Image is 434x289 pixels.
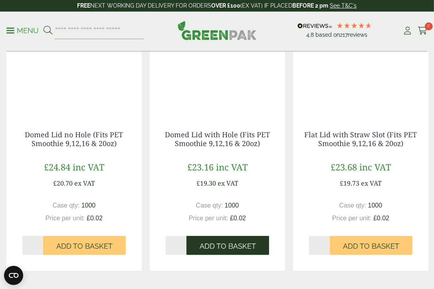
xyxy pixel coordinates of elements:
a: Menu [6,26,39,34]
i: My Account [403,27,413,35]
span: 1000 [81,202,96,209]
button: Add to Basket [43,236,126,255]
strong: BEFORE 2 pm [293,2,329,9]
a: Domed Lid with Hole (Fits PET Smoothie 9,12,16 & 20oz) [165,130,270,148]
img: GreenPak Supplies [178,21,257,40]
span: £ [187,161,192,173]
span: Add to Basket [56,242,113,251]
span: ex VAT [218,179,238,188]
span: 4.8 [306,32,315,38]
span: inc VAT [359,161,391,173]
span: Add to Basket [343,242,399,251]
span: £ [87,215,90,222]
span: Add to Basket [200,242,256,251]
img: Dome-with-hold-lid [150,15,285,115]
bdi: 24.84 [44,161,70,173]
bdi: 0.02 [230,215,246,222]
span: 1000 [225,202,239,209]
div: 4.77 Stars [336,22,372,29]
a: See T&C's [330,2,357,9]
span: £ [331,161,335,173]
strong: FREE [77,2,91,9]
span: Based on [315,32,340,38]
span: Case qty: [196,202,223,209]
span: Case qty: [339,202,367,209]
span: 217 [340,32,348,38]
img: Flat Lid with Straw Slot (Fits PET 9,12,16 & 20oz)-Single Sleeve-0 [293,15,428,115]
a: Domed Lid no Hole (Fits PET Smoothie 9,12,16 & 20oz) [25,130,123,148]
strong: OVER £100 [212,2,241,9]
span: £ [230,215,234,222]
button: Add to Basket [186,236,269,255]
span: inc VAT [216,161,248,173]
bdi: 23.68 [331,161,357,173]
span: £ [340,179,343,188]
span: ex VAT [74,179,95,188]
img: REVIEWS.io [297,23,332,29]
span: Price per unit: [46,215,85,222]
span: 2 [425,22,433,30]
span: £ [53,179,57,188]
span: 1000 [368,202,382,209]
img: Domed Lid no Hole (Fits PET Smoothie 9,12,16 & 20oz)-0 [6,15,142,115]
span: Price per unit: [332,215,372,222]
bdi: 19.73 [340,179,359,188]
span: Price per unit: [189,215,228,222]
button: Add to Basket [330,236,412,255]
button: Open CMP widget [4,266,23,285]
span: inc VAT [73,161,104,173]
span: reviews [348,32,367,38]
a: 2 [418,25,428,37]
a: Flat Lid with Straw Slot (Fits PET Smoothie 9,12,16 & 20oz) [305,130,417,148]
i: Cart [418,27,428,35]
bdi: 23.16 [187,161,214,173]
span: £ [44,161,49,173]
span: £ [373,215,377,222]
span: ex VAT [361,179,382,188]
span: £ [196,179,200,188]
p: Menu [6,26,39,36]
bdi: 20.70 [53,179,73,188]
bdi: 0.02 [87,215,103,222]
bdi: 19.30 [196,179,216,188]
span: Case qty: [53,202,80,209]
bdi: 0.02 [373,215,389,222]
